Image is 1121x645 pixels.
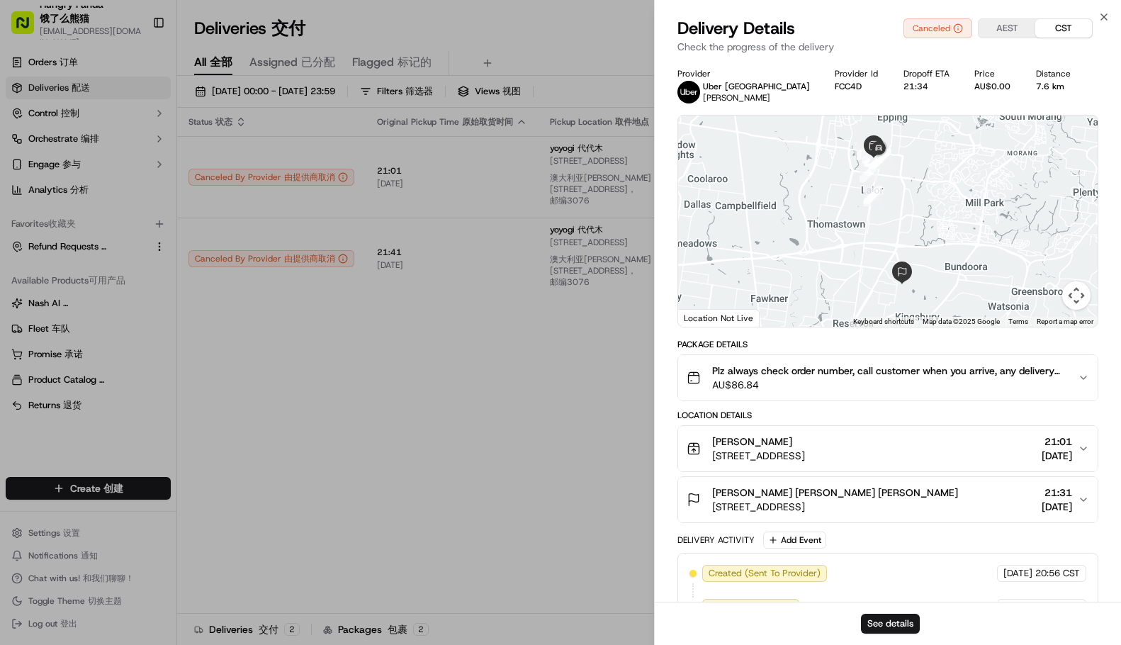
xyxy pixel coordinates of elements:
[1035,601,1080,614] span: 20:56 CST
[855,142,873,160] div: 6
[703,92,770,103] span: [PERSON_NAME]
[677,17,795,40] span: Delivery Details
[141,352,171,362] span: Pylon
[712,486,958,500] span: [PERSON_NAME] [PERSON_NAME] [PERSON_NAME]
[678,355,1098,400] button: Plz always check order number, call customer when you arrive, any delivery issues, Contact WhatsA...
[677,68,813,79] div: Provider
[712,434,792,449] span: [PERSON_NAME]
[1035,19,1092,38] button: CST
[974,81,1013,92] div: AU$0.00
[1036,68,1074,79] div: Distance
[14,135,40,161] img: 1736555255976-a54dd68f-1ca7-489b-9aae-adbdc363a1c4
[682,308,728,327] img: Google
[37,91,255,106] input: Got a question? Start typing here...
[863,188,881,206] div: 1
[678,477,1098,522] button: [PERSON_NAME] [PERSON_NAME] [PERSON_NAME][STREET_ADDRESS]21:31[DATE]
[44,258,115,269] span: [PERSON_NAME]
[14,184,95,196] div: Past conversations
[864,186,882,204] div: 2
[30,135,55,161] img: 8016278978528_b943e370aa5ada12b00a_72.png
[712,449,805,463] span: [STREET_ADDRESS]
[677,410,1098,421] div: Location Details
[835,81,862,92] button: FCC4D
[903,68,952,79] div: Dropoff ETA
[903,18,972,38] button: Canceled
[677,81,700,103] img: uber-new-logo.jpeg
[14,245,37,267] img: Asif Zaman Khan
[709,601,793,614] span: Not Assigned Driver
[853,317,914,327] button: Keyboard shortcuts
[64,150,195,161] div: We're available if you need us!
[923,318,1000,325] span: Map data ©2025 Google
[862,145,880,164] div: 10
[14,318,26,330] div: 📗
[241,140,258,157] button: Start new chat
[1003,601,1032,614] span: [DATE]
[1042,434,1072,449] span: 21:01
[28,317,108,331] span: Knowledge Base
[134,317,227,331] span: API Documentation
[100,351,171,362] a: Powered byPylon
[1042,500,1072,514] span: [DATE]
[860,164,878,182] div: 3
[9,311,114,337] a: 📗Knowledge Base
[55,220,88,231] span: 9月17日
[14,57,258,79] p: Welcome 👋
[682,308,728,327] a: Open this area in Google Maps (opens a new window)
[120,318,131,330] div: 💻
[64,135,232,150] div: Start new chat
[709,567,821,580] span: Created (Sent To Provider)
[677,40,1098,54] p: Check the progress of the delivery
[835,68,881,79] div: Provider Id
[1003,567,1032,580] span: [DATE]
[763,532,826,549] button: Add Event
[979,19,1035,38] button: AEST
[118,258,123,269] span: •
[125,258,159,269] span: 8月27日
[861,614,920,634] button: See details
[28,259,40,270] img: 1736555255976-a54dd68f-1ca7-489b-9aae-adbdc363a1c4
[703,81,810,92] p: Uber [GEOGRAPHIC_DATA]
[1042,449,1072,463] span: [DATE]
[677,339,1098,350] div: Package Details
[712,500,958,514] span: [STREET_ADDRESS]
[1035,567,1080,580] span: 20:56 CST
[114,311,233,337] a: 💻API Documentation
[873,149,891,167] div: 11
[678,426,1098,471] button: [PERSON_NAME][STREET_ADDRESS]21:01[DATE]
[47,220,52,231] span: •
[678,309,760,327] div: Location Not Live
[1062,281,1091,310] button: Map camera controls
[974,68,1013,79] div: Price
[869,151,888,169] div: 14
[712,378,1066,392] span: AU$86.84
[677,534,755,546] div: Delivery Activity
[1008,318,1028,325] a: Terms (opens in new tab)
[903,81,952,92] div: 21:34
[872,149,891,167] div: 12
[1037,318,1093,325] a: Report a map error
[14,14,43,43] img: Nash
[712,364,1066,378] span: Plz always check order number, call customer when you arrive, any delivery issues, Contact WhatsA...
[220,181,258,198] button: See all
[1036,81,1074,92] div: 7.6 km
[1042,486,1072,500] span: 21:31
